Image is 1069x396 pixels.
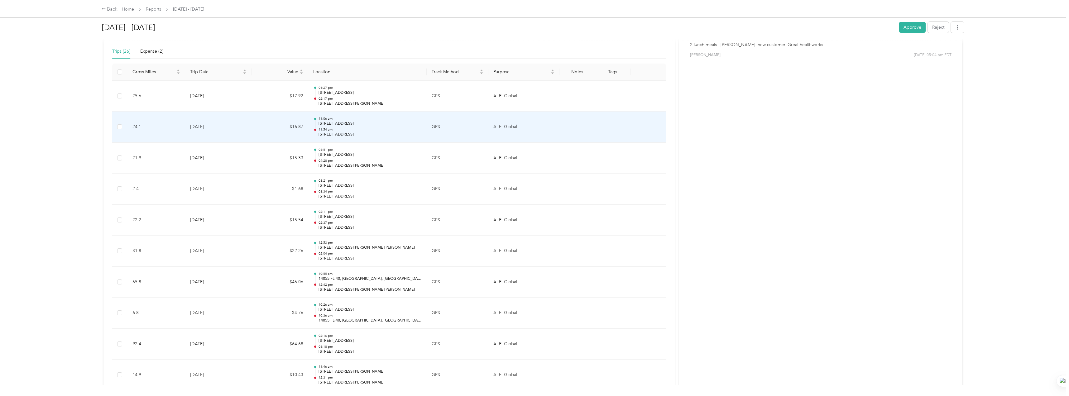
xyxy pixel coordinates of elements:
[319,121,422,126] p: [STREET_ADDRESS]
[146,7,161,12] a: Reports
[252,64,308,81] th: Value
[427,236,488,267] td: GPS
[319,241,422,245] p: 12:53 pm
[102,20,895,35] h1: Sep 1 - 30, 2025
[252,329,308,360] td: $64.68
[690,52,721,58] span: [PERSON_NAME]
[243,71,247,75] span: caret-down
[319,369,422,375] p: [STREET_ADDRESS][PERSON_NAME]
[319,189,422,194] p: 03:34 pm
[252,360,308,391] td: $10.43
[300,71,303,75] span: caret-down
[488,267,559,298] td: A. E. Global
[480,69,483,72] span: caret-up
[319,313,422,318] p: 10:36 am
[300,69,303,72] span: caret-up
[319,86,422,90] p: 01:27 pm
[595,64,630,81] th: Tags
[427,360,488,391] td: GPS
[690,41,952,48] p: 2 lunch meals : [PERSON_NAME]- new customer. Great healthworks.
[185,174,252,205] td: [DATE]
[185,64,252,81] th: Trip Date
[612,186,613,191] span: -
[185,236,252,267] td: [DATE]
[612,217,613,222] span: -
[319,303,422,307] p: 10:26 am
[122,7,134,12] a: Home
[140,48,163,55] div: Expense (2)
[928,22,949,33] button: Reject
[612,248,613,253] span: -
[112,48,130,55] div: Trips (26)
[1034,361,1069,396] iframe: Everlance-gr Chat Button Frame
[488,174,559,205] td: A. E. Global
[319,148,422,152] p: 03:51 pm
[899,22,926,33] button: Approve
[185,329,252,360] td: [DATE]
[480,71,483,75] span: caret-down
[319,127,422,132] p: 11:54 am
[319,90,422,96] p: [STREET_ADDRESS]
[612,341,613,346] span: -
[319,221,422,225] p: 02:37 pm
[612,93,613,98] span: -
[319,214,422,220] p: [STREET_ADDRESS]
[252,205,308,236] td: $15.54
[488,329,559,360] td: A. E. Global
[252,112,308,143] td: $16.87
[127,267,185,298] td: 65.8
[308,64,427,81] th: Location
[612,124,613,129] span: -
[319,380,422,385] p: [STREET_ADDRESS][PERSON_NAME]
[190,69,242,74] span: Trip Date
[427,329,488,360] td: GPS
[252,267,308,298] td: $46.06
[427,81,488,112] td: GPS
[319,152,422,158] p: [STREET_ADDRESS]
[319,194,422,199] p: [STREET_ADDRESS]
[488,205,559,236] td: A. E. Global
[493,69,549,74] span: Purpose
[127,205,185,236] td: 22.2
[319,349,422,355] p: [STREET_ADDRESS]
[252,298,308,329] td: $4.76
[319,225,422,231] p: [STREET_ADDRESS]
[252,81,308,112] td: $17.92
[185,360,252,391] td: [DATE]
[319,163,422,169] p: [STREET_ADDRESS][PERSON_NAME]
[427,143,488,174] td: GPS
[127,81,185,112] td: 25.6
[319,179,422,183] p: 03:21 pm
[243,69,247,72] span: caret-up
[551,71,554,75] span: caret-down
[427,205,488,236] td: GPS
[319,272,422,276] p: 10:55 am
[559,64,595,81] th: Notes
[319,159,422,163] p: 04:28 pm
[319,97,422,101] p: 02:17 pm
[132,69,175,74] span: Gross Miles
[427,174,488,205] td: GPS
[488,64,559,81] th: Purpose
[488,112,559,143] td: A. E. Global
[102,6,118,13] div: Back
[319,183,422,188] p: [STREET_ADDRESS]
[185,143,252,174] td: [DATE]
[185,81,252,112] td: [DATE]
[319,132,422,137] p: [STREET_ADDRESS]
[127,64,185,81] th: Gross Miles
[427,298,488,329] td: GPS
[612,372,613,377] span: -
[612,279,613,284] span: -
[176,69,180,72] span: caret-up
[612,155,613,160] span: -
[319,307,422,313] p: [STREET_ADDRESS]
[612,310,613,315] span: -
[427,64,488,81] th: Track Method
[319,338,422,344] p: [STREET_ADDRESS]
[319,256,422,261] p: [STREET_ADDRESS]
[252,174,308,205] td: $1.68
[185,205,252,236] td: [DATE]
[488,81,559,112] td: A. E. Global
[319,251,422,256] p: 02:04 pm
